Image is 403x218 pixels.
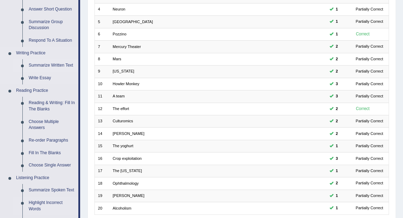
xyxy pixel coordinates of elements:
span: You can still take this question [333,168,340,174]
a: Writing Practice [13,47,78,60]
a: Highlight Incorrect Words [26,197,78,215]
td: 12 [94,103,109,115]
span: You can still take this question [333,43,340,50]
td: 19 [94,190,109,202]
a: Mercury Theater [113,45,141,49]
span: You can still take this question [333,193,340,199]
span: You can still take this question [333,118,340,124]
a: Respond To A Situation [26,34,78,47]
span: You can still take this question [333,205,340,211]
div: Partially Correct [353,43,386,50]
span: You can still take this question [333,106,340,112]
div: Partially Correct [353,156,386,162]
a: Neuron [113,7,125,11]
span: You can still take this question [333,131,340,137]
td: 20 [94,202,109,214]
a: Choose Multiple Answers [26,116,78,134]
span: You can still take this question [333,156,340,162]
td: 13 [94,115,109,128]
a: Choose Single Answer [26,159,78,172]
td: 4 [94,3,109,15]
div: Partially Correct [353,193,386,199]
a: [PERSON_NAME] [113,131,144,136]
td: 8 [94,53,109,65]
span: You can still take this question [333,56,340,62]
div: Partially Correct [353,68,386,75]
a: Fill In The Blanks [26,147,78,159]
td: 17 [94,165,109,177]
span: You can still take this question [333,6,340,13]
a: [US_STATE] [113,69,134,73]
span: You can still take this question [333,81,340,87]
a: The effort [113,107,129,111]
td: 6 [94,28,109,40]
div: Partially Correct [353,19,386,25]
a: Howler Monkey [113,82,139,86]
a: Reading Practice [13,84,78,97]
a: [PERSON_NAME] [113,193,144,198]
td: 5 [94,16,109,28]
a: Summarize Spoken Text [26,184,78,197]
a: Re-order Paragraphs [26,134,78,147]
td: 16 [94,152,109,165]
td: 18 [94,177,109,190]
div: Partially Correct [353,143,386,149]
a: Reading & Writing: Fill In The Blanks [26,97,78,115]
a: Summarize Group Discussion [26,16,78,34]
div: Partially Correct [353,168,386,174]
div: Partially Correct [353,6,386,13]
div: Partially Correct [353,118,386,124]
a: Answer Short Question [26,3,78,16]
a: [GEOGRAPHIC_DATA] [113,20,153,24]
a: Listening Practice [13,172,78,184]
div: Partially Correct [353,93,386,100]
a: Ophthalmology [113,181,139,185]
td: 15 [94,140,109,152]
a: Mars [113,57,121,61]
span: You can still take this question [333,180,340,186]
td: 11 [94,90,109,103]
a: Culturomics [113,119,133,123]
a: Summarize Written Text [26,59,78,72]
a: Crop exploitation [113,156,142,161]
span: You can still take this question [333,68,340,75]
span: You can still take this question [333,19,340,25]
div: Partially Correct [353,205,386,211]
td: 7 [94,41,109,53]
a: Pozzino [113,32,126,36]
a: The [US_STATE] [113,169,142,173]
a: The yoghurt [113,144,133,148]
a: Write Essay [26,72,78,84]
td: 9 [94,66,109,78]
td: 14 [94,128,109,140]
a: A team [113,94,125,98]
span: You can still take this question [333,31,340,38]
div: Partially Correct [353,131,386,137]
div: Partially Correct [353,180,386,186]
span: You can still take this question [333,143,340,149]
span: You can still take this question [333,93,340,100]
a: Alcoholism [113,206,131,210]
td: 10 [94,78,109,90]
div: Correct [353,105,372,113]
div: Correct [353,31,372,38]
div: Partially Correct [353,56,386,62]
div: Partially Correct [353,81,386,87]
